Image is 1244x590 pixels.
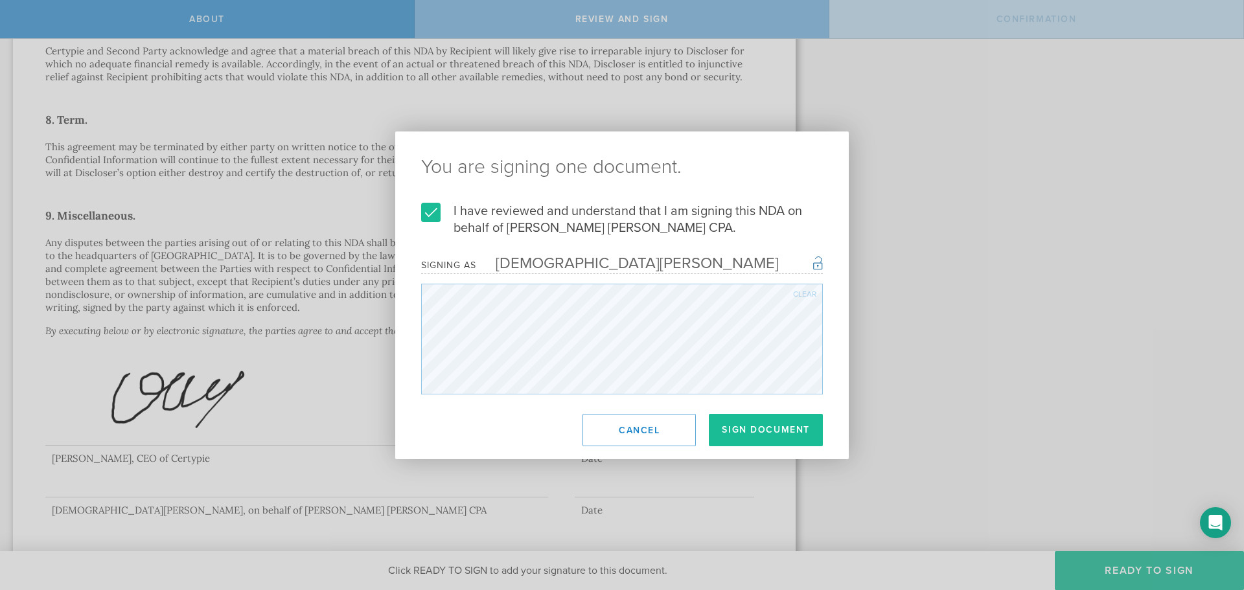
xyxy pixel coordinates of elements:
[476,254,779,273] div: [DEMOGRAPHIC_DATA][PERSON_NAME]
[582,414,696,446] button: Cancel
[709,414,823,446] button: Sign Document
[421,203,823,236] label: I have reviewed and understand that I am signing this NDA on behalf of [PERSON_NAME] [PERSON_NAME...
[1200,507,1231,538] div: Open Intercom Messenger
[421,260,476,271] div: Signing as
[421,157,823,177] ng-pluralize: You are signing one document.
